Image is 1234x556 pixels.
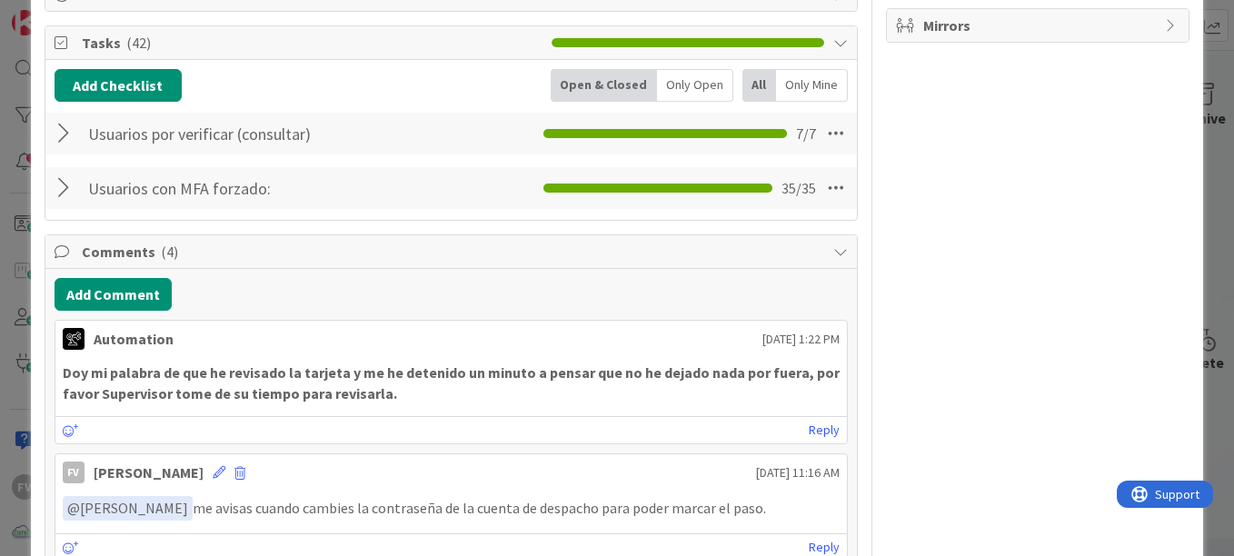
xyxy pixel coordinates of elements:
[55,69,182,102] button: Add Checklist
[94,328,174,350] div: Automation
[175,384,397,402] strong: tome de su tiempo para revisarla.
[923,15,1156,36] span: Mirrors
[781,177,816,199] span: 35 / 35
[63,363,842,402] strong: Doy mi palabra de que he revisado la tarjeta y me he detenido un minuto a pensar que no he dejado...
[67,499,188,517] span: [PERSON_NAME]
[55,278,172,311] button: Add Comment
[82,241,824,263] span: Comments
[63,496,840,521] p: me avisas cuando cambies la contraseña de la cuenta de despacho para poder marcar el paso.
[82,32,542,54] span: Tasks
[796,123,816,144] span: 7 / 7
[551,69,657,102] div: Open & Closed
[38,3,83,25] span: Support
[126,34,151,52] span: ( 42 )
[756,463,840,482] span: [DATE] 11:16 AM
[82,117,418,150] input: Add Checklist...
[776,69,848,102] div: Only Mine
[161,243,178,261] span: ( 4 )
[94,462,204,483] div: [PERSON_NAME]
[809,419,840,442] a: Reply
[82,172,418,204] input: Add Checklist...
[742,69,776,102] div: All
[63,462,85,483] div: FV
[762,330,840,349] span: [DATE] 1:22 PM
[67,499,80,517] span: @
[657,69,733,102] div: Only Open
